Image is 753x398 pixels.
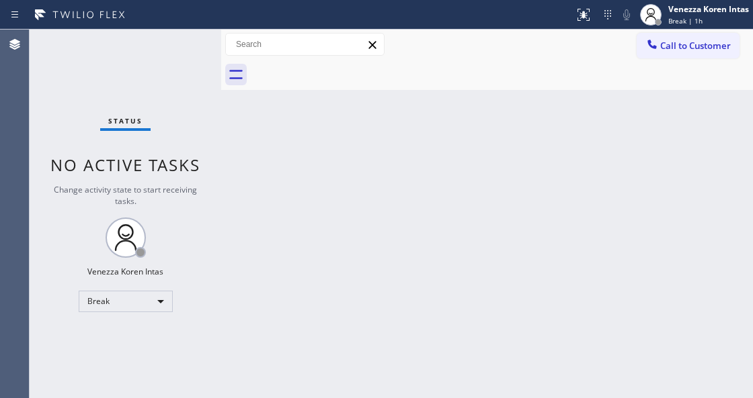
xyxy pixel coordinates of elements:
span: Break | 1h [668,16,703,26]
span: Status [108,116,143,126]
button: Call to Customer [637,33,740,58]
span: No active tasks [50,154,200,176]
div: Venezza Koren Intas [87,266,163,277]
span: Change activity state to start receiving tasks. [54,184,197,207]
div: Break [79,291,173,312]
div: Venezza Koren Intas [668,3,749,15]
input: Search [226,34,384,55]
span: Call to Customer [660,40,731,52]
button: Mute [617,5,636,24]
